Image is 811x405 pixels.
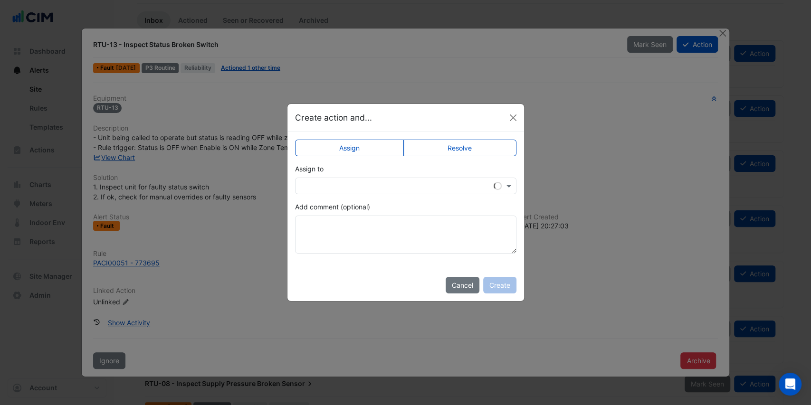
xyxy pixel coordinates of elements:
[295,164,324,174] label: Assign to
[446,277,479,293] button: Cancel
[403,140,516,156] label: Resolve
[295,112,372,124] h5: Create action and...
[295,140,404,156] label: Assign
[779,373,801,396] div: Open Intercom Messenger
[295,202,370,212] label: Add comment (optional)
[506,111,520,125] button: Close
